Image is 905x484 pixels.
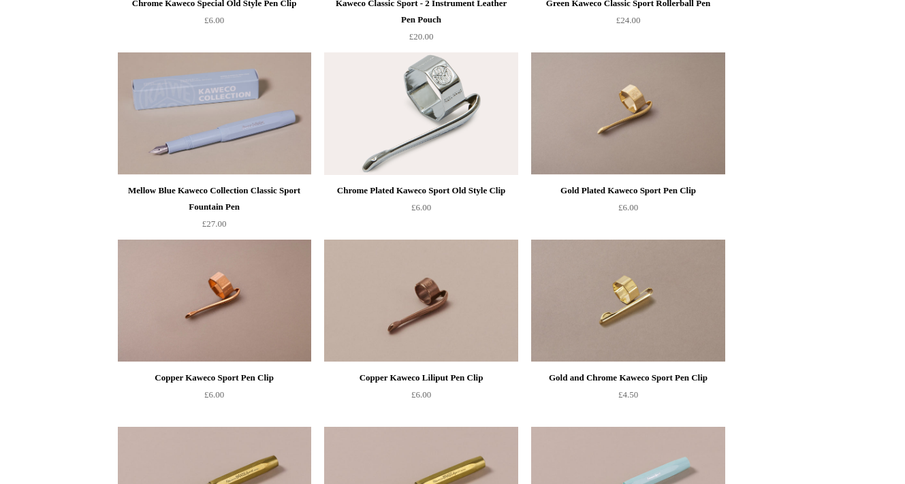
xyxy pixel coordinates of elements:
img: Copper Kaweco Sport Pen Clip [118,240,311,362]
div: Copper Kaweco Liliput Pen Clip [328,370,514,386]
a: Gold Plated Kaweco Sport Pen Clip Gold Plated Kaweco Sport Pen Clip [531,52,725,175]
span: £24.00 [616,15,641,25]
div: Mellow Blue Kaweco Collection Classic Sport Fountain Pen [121,182,308,215]
img: Gold and Chrome Kaweco Sport Pen Clip [531,240,725,362]
a: Copper Kaweco Liliput Pen Clip £6.00 [324,370,518,425]
a: Copper Kaweco Sport Pen Clip £6.00 [118,370,311,425]
span: £4.50 [618,389,638,400]
a: Gold Plated Kaweco Sport Pen Clip £6.00 [531,182,725,238]
img: Gold Plated Kaweco Sport Pen Clip [531,52,725,175]
img: Chrome Plated Kaweco Sport Old Style Clip [324,52,518,175]
a: Copper Kaweco Liliput Pen Clip Copper Kaweco Liliput Pen Clip [324,240,518,362]
img: Mellow Blue Kaweco Collection Classic Sport Fountain Pen [118,52,311,175]
span: £6.00 [204,15,224,25]
div: Chrome Plated Kaweco Sport Old Style Clip [328,182,514,199]
a: Gold and Chrome Kaweco Sport Pen Clip Gold and Chrome Kaweco Sport Pen Clip [531,240,725,362]
a: Chrome Plated Kaweco Sport Old Style Clip Chrome Plated Kaweco Sport Old Style Clip [324,52,518,175]
span: £20.00 [409,31,434,42]
span: £6.00 [618,202,638,212]
span: £6.00 [411,389,431,400]
span: £6.00 [411,202,431,212]
a: Chrome Plated Kaweco Sport Old Style Clip £6.00 [324,182,518,238]
a: Mellow Blue Kaweco Collection Classic Sport Fountain Pen Mellow Blue Kaweco Collection Classic Sp... [118,52,311,175]
div: Gold and Chrome Kaweco Sport Pen Clip [535,370,721,386]
a: Copper Kaweco Sport Pen Clip Copper Kaweco Sport Pen Clip [118,240,311,362]
div: Gold Plated Kaweco Sport Pen Clip [535,182,721,199]
a: Mellow Blue Kaweco Collection Classic Sport Fountain Pen £27.00 [118,182,311,238]
div: Copper Kaweco Sport Pen Clip [121,370,308,386]
span: £6.00 [204,389,224,400]
span: £27.00 [202,219,227,229]
a: Gold and Chrome Kaweco Sport Pen Clip £4.50 [531,370,725,425]
img: Copper Kaweco Liliput Pen Clip [324,240,518,362]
